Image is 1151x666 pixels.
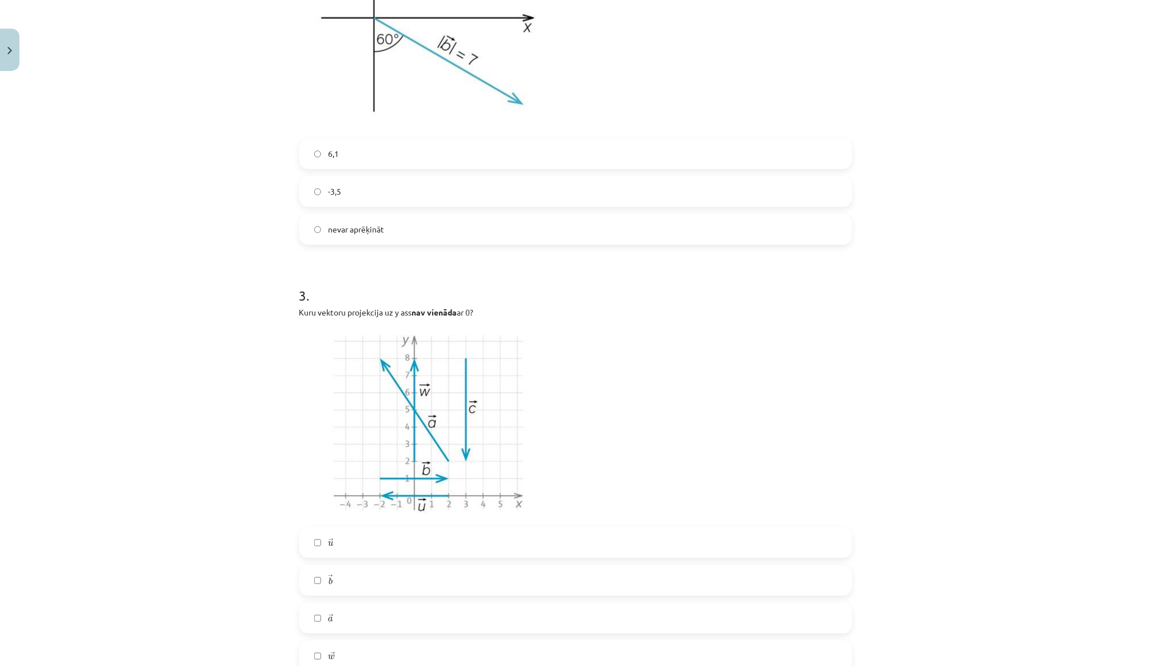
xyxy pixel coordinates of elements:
strong: nav vienāda [412,307,457,317]
img: icon-close-lesson-0947bae3869378f0d4975bcd49f059093ad1ed9edebbc8119c70593378902aed.svg [7,47,12,54]
span: u [328,541,333,546]
p: Kuru vektoru projekcija uz y ass ar 0? [299,306,852,318]
span: → [328,574,333,581]
span: 6,1 [328,148,339,160]
span: w [328,655,335,660]
span: a [328,617,333,622]
span: → [329,614,333,621]
input: -3,5 [314,188,322,195]
span: → [330,652,335,659]
input: 6,1 [314,150,322,157]
span: -3,5 [328,186,341,198]
input: nevar aprēķināt [314,226,322,233]
span: nevar aprēķināt [328,223,384,235]
span: → [329,538,333,545]
h1: 3 . [299,267,852,303]
span: b [329,577,333,585]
